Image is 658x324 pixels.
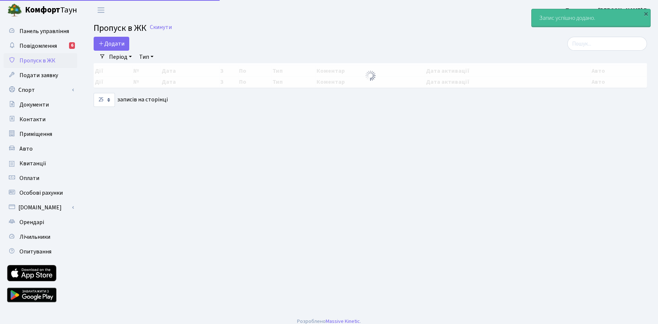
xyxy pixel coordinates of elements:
span: Опитування [19,248,51,256]
span: Додати [98,40,124,48]
span: Панель управління [19,27,69,35]
a: Тип [136,51,156,63]
img: logo.png [7,3,22,18]
div: × [642,10,650,17]
span: Повідомлення [19,42,57,50]
a: Опитування [4,244,77,259]
img: Обробка... [365,70,376,82]
a: Поздняков [PERSON_NAME] В. [565,6,649,15]
a: Приміщення [4,127,77,141]
a: [DOMAIN_NAME] [4,200,77,215]
span: Приміщення [19,130,52,138]
a: Оплати [4,171,77,186]
span: Авто [19,145,33,153]
input: Пошук... [567,37,647,51]
a: Контакти [4,112,77,127]
span: Таун [25,4,77,17]
a: Квитанції [4,156,77,171]
button: Переключити навігацію [92,4,110,16]
a: Лічильники [4,230,77,244]
a: Панель управління [4,24,77,39]
a: Період [106,51,135,63]
span: Подати заявку [19,71,58,79]
span: Квитанції [19,159,46,168]
a: Авто [4,141,77,156]
label: записів на сторінці [94,93,168,107]
span: Особові рахунки [19,189,63,197]
span: Лічильники [19,233,50,241]
span: Оплати [19,174,39,182]
span: Орендарі [19,218,44,226]
span: Контакти [19,115,46,123]
b: Поздняков [PERSON_NAME] В. [565,6,649,14]
a: Скинути [150,24,172,31]
span: Пропуск в ЖК [94,22,147,35]
div: Запис успішно додано. [532,9,650,27]
a: Подати заявку [4,68,77,83]
a: Додати [94,37,129,51]
a: Повідомлення6 [4,39,77,53]
a: Документи [4,97,77,112]
a: Орендарі [4,215,77,230]
div: 6 [69,42,75,49]
a: Спорт [4,83,77,97]
span: Пропуск в ЖК [19,57,55,65]
a: Особові рахунки [4,186,77,200]
select: записів на сторінці [94,93,115,107]
span: Документи [19,101,49,109]
b: Комфорт [25,4,60,16]
a: Пропуск в ЖК [4,53,77,68]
